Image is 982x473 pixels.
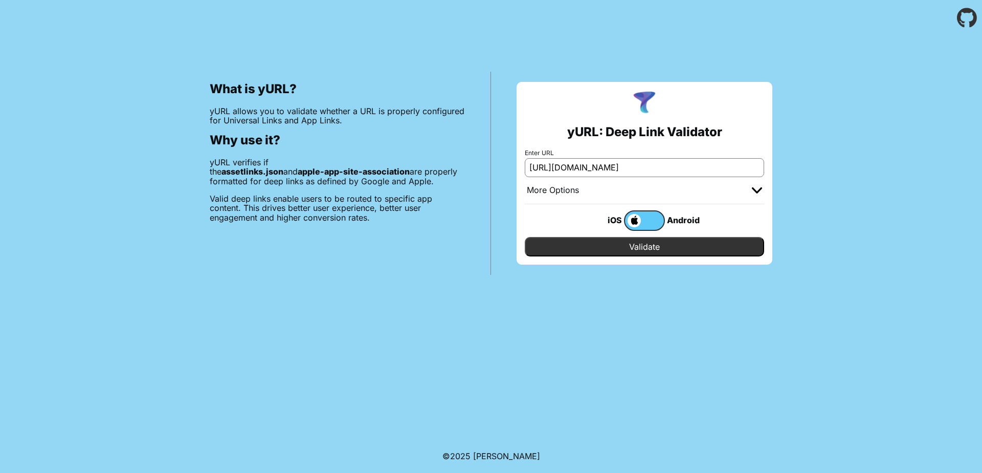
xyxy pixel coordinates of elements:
[442,439,540,473] footer: ©
[525,158,764,177] input: e.g. https://app.chayev.com/xyx
[210,82,465,96] h2: What is yURL?
[631,90,658,117] img: yURL Logo
[583,213,624,227] div: iOS
[298,166,410,177] b: apple-app-site-association
[210,194,465,222] p: Valid deep links enable users to be routed to specific app content. This drives better user exper...
[473,451,540,461] a: Michael Ibragimchayev's Personal Site
[752,187,762,193] img: chevron
[665,213,706,227] div: Android
[210,158,465,186] p: yURL verifies if the and are properly formatted for deep links as defined by Google and Apple.
[210,133,465,147] h2: Why use it?
[525,237,764,256] input: Validate
[450,451,471,461] span: 2025
[210,106,465,125] p: yURL allows you to validate whether a URL is properly configured for Universal Links and App Links.
[567,125,722,139] h2: yURL: Deep Link Validator
[525,149,764,157] label: Enter URL
[221,166,283,177] b: assetlinks.json
[527,185,579,196] div: More Options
